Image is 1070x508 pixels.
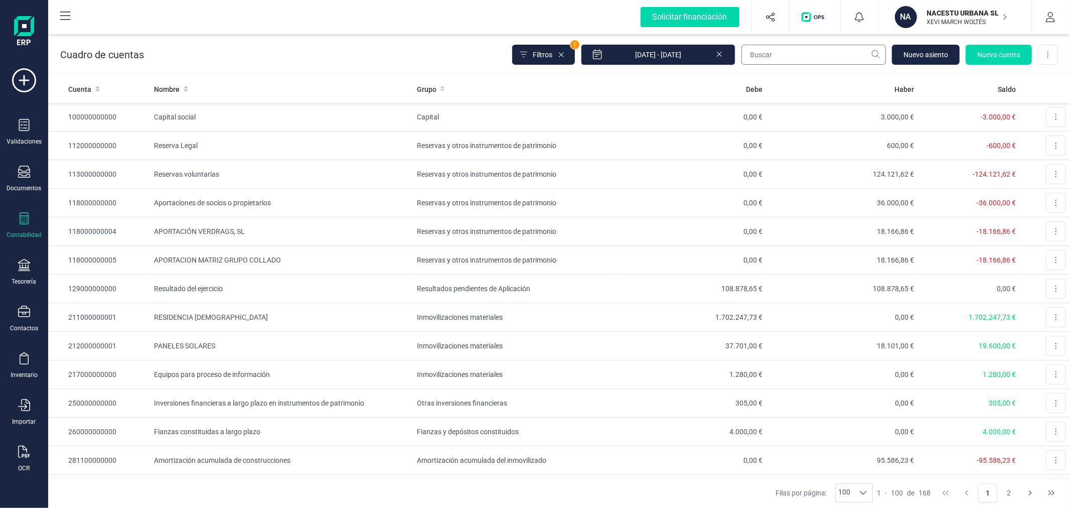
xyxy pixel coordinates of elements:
[615,275,767,303] td: 108.878,65 €
[413,332,615,360] td: Inmovilizaciones materiales
[48,132,150,160] td: 112000000000
[978,483,997,502] button: Page 1
[936,483,955,502] button: First Page
[615,160,767,189] td: 0,00 €
[895,6,917,28] div: NA
[150,389,413,418] td: Inversiones financieras a largo plazo en instrumentos de patrimonio
[150,189,413,217] td: Aportaciones de socios o propietarios
[150,303,413,332] td: RESIDENCIA [DEMOGRAPHIC_DATA]
[767,360,918,389] td: 0,00 €
[48,446,150,475] td: 281100000000
[767,303,918,332] td: 0,00 €
[796,1,834,33] button: Logo de OPS
[1042,483,1061,502] button: Last Page
[977,50,1020,60] span: Nueva cuenta
[977,227,1016,235] span: -18.166,86 €
[413,389,615,418] td: Otras inversiones financieras
[629,1,751,33] button: Solicitar financiación
[413,275,615,303] td: Resultados pendientes de Aplicación
[413,246,615,275] td: Reservas y otros instrumentos de patrimonio
[150,103,413,132] td: Capital social
[767,103,918,132] td: 3.000,00 €
[48,332,150,360] td: 212000000001
[767,132,918,160] td: 600,00 €
[741,45,886,65] input: Buscar
[989,399,1016,407] span: 305,00 €
[836,484,854,502] span: 100
[977,199,1016,207] span: -36.000,00 €
[891,1,1019,33] button: NANACESTU URBANA SLXEVI MARCH WOLTÉS
[927,18,1007,26] p: XEVI MARCH WOLTÉS
[767,275,918,303] td: 108.878,65 €
[999,483,1018,502] button: Page 2
[891,488,903,498] span: 100
[615,217,767,246] td: 0,00 €
[150,275,413,303] td: Resultado del ejercicio
[413,475,615,503] td: Amortización acumulada del inmovilizado
[570,40,579,49] span: 1
[907,488,914,498] span: de
[919,488,931,498] span: 168
[997,285,1016,293] span: 0,00 €
[983,370,1016,378] span: 1.280,00 €
[903,50,948,60] span: Nuevo asiento
[413,360,615,389] td: Inmovilizaciones materiales
[12,278,37,286] div: Tesorería
[615,103,767,132] td: 0,00 €
[977,456,1016,464] span: -95.586,23 €
[48,389,150,418] td: 250000000000
[417,84,436,94] span: Grupo
[776,483,873,502] div: Filas por página:
[977,256,1016,264] span: -18.166,86 €
[413,189,615,217] td: Reservas y otros instrumentos de patrimonio
[48,103,150,132] td: 100000000000
[413,303,615,332] td: Inmovilizaciones materiales
[957,483,976,502] button: Previous Page
[413,103,615,132] td: Capital
[767,475,918,503] td: 533,05 €
[767,389,918,418] td: 0,00 €
[19,464,30,472] div: OCR
[767,418,918,446] td: 0,00 €
[969,313,1016,321] span: 1.702.247,73 €
[413,418,615,446] td: Fianzas y depósitos constituidos
[512,45,575,65] button: Filtros
[895,84,914,94] span: Haber
[13,418,36,426] div: Importar
[413,132,615,160] td: Reservas y otros instrumentos de patrimonio
[68,84,91,94] span: Cuenta
[48,189,150,217] td: 118000000000
[615,360,767,389] td: 1.280,00 €
[150,160,413,189] td: Reservas voluntarias
[413,160,615,189] td: Reservas y otros instrumentos de patrimonio
[11,371,38,379] div: Inventario
[10,324,38,332] div: Contactos
[966,45,1032,65] button: Nueva cuenta
[767,160,918,189] td: 124.121,62 €
[615,189,767,217] td: 0,00 €
[48,418,150,446] td: 260000000000
[998,84,1016,94] span: Saldo
[150,217,413,246] td: APORTACIÓN VERDRAGS, SL
[767,217,918,246] td: 18.166,86 €
[973,170,1016,178] span: -124.121,62 €
[48,360,150,389] td: 217000000000
[413,446,615,475] td: Amortización acumulada del inmovilizado
[927,8,1007,18] p: NACESTU URBANA SL
[767,446,918,475] td: 95.586,23 €
[615,418,767,446] td: 4.000,00 €
[767,332,918,360] td: 18.101,00 €
[7,231,42,239] div: Contabilidad
[150,418,413,446] td: Fianzas constituidas a largo plazo
[48,303,150,332] td: 211000000001
[802,12,828,22] img: Logo de OPS
[746,84,762,94] span: Debe
[154,84,180,94] span: Nombre
[48,246,150,275] td: 118000000005
[981,113,1016,121] span: -3.000,00 €
[767,189,918,217] td: 36.000,00 €
[150,332,413,360] td: PANELES SOLARES
[979,342,1016,350] span: 19.600,00 €
[7,184,42,192] div: Documentos
[987,142,1016,150] span: -600,00 €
